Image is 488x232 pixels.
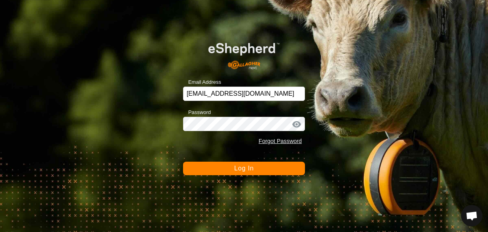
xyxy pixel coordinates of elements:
[183,108,211,116] label: Password
[234,165,254,172] span: Log In
[183,78,221,86] label: Email Address
[258,138,302,144] a: Forgot Password
[183,87,305,101] input: Email Address
[195,33,293,74] img: E-shepherd Logo
[183,162,305,175] button: Log In
[461,205,482,226] a: Open chat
